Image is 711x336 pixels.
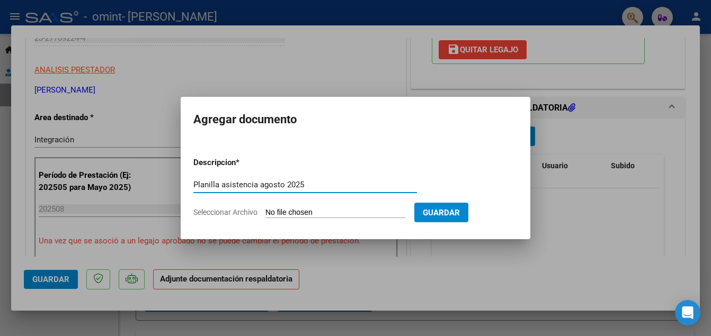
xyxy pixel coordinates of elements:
button: Guardar [414,203,468,222]
h2: Agregar documento [193,110,518,130]
span: Seleccionar Archivo [193,208,257,216]
span: Guardar [423,208,460,217]
div: Open Intercom Messenger [675,300,700,325]
p: Descripcion [193,157,291,169]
